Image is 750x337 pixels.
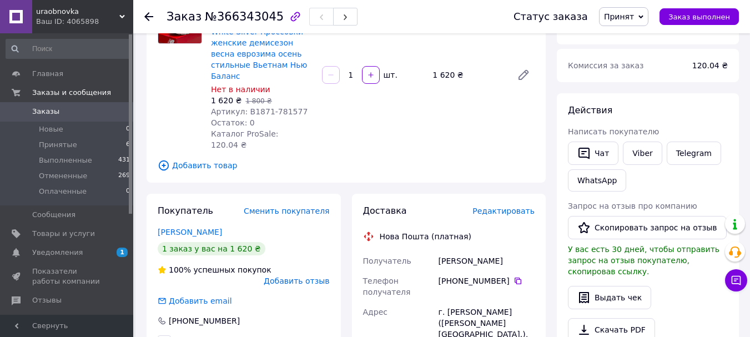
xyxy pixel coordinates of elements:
[39,155,92,165] span: Выполненные
[660,8,739,25] button: Заказ выполнен
[568,286,651,309] button: Выдать чек
[623,142,662,165] a: Viber
[158,205,213,216] span: Покупатель
[36,7,119,17] span: uraobnovka
[32,210,75,220] span: Сообщения
[158,264,271,275] div: успешных покупок
[32,69,63,79] span: Главная
[692,61,728,70] span: 120.04 ₴
[39,187,87,197] span: Оплаченные
[126,124,130,134] span: 0
[32,107,59,117] span: Заказы
[363,308,387,316] span: Адрес
[32,229,95,239] span: Товары и услуги
[158,159,535,172] span: Добавить товар
[381,69,399,81] div: шт.
[472,207,535,215] span: Редактировать
[168,315,241,326] div: [PHONE_NUMBER]
[245,97,271,105] span: 1 800 ₴
[568,105,612,115] span: Действия
[568,61,644,70] span: Комиссия за заказ
[211,129,278,149] span: Каталог ProSale: 120.04 ₴
[568,142,618,165] button: Чат
[205,10,284,23] span: №366343045
[568,245,719,276] span: У вас есть 30 дней, чтобы отправить запрос на отзыв покупателю, скопировав ссылку.
[211,85,270,94] span: Нет в наличии
[568,127,659,136] span: Написать покупателю
[32,266,103,286] span: Показатели работы компании
[363,205,407,216] span: Доставка
[512,64,535,86] a: Редактировать
[36,17,133,27] div: Ваш ID: 4065898
[126,140,130,150] span: 6
[32,248,83,258] span: Уведомления
[6,39,131,59] input: Поиск
[157,295,233,306] div: Добавить email
[667,142,721,165] a: Telegram
[118,171,130,181] span: 269
[428,67,508,83] div: 1 620 ₴
[211,96,241,105] span: 1 620 ₴
[32,88,111,98] span: Заказы и сообщения
[363,276,411,296] span: Телефон получателя
[126,187,130,197] span: 0
[363,256,411,265] span: Получатель
[117,248,128,257] span: 1
[158,242,265,255] div: 1 заказ у вас на 1 620 ₴
[568,202,697,210] span: Запрос на отзыв про компанию
[568,169,626,192] a: WhatsApp
[158,228,222,237] a: [PERSON_NAME]
[39,171,87,181] span: Отмененные
[211,118,255,127] span: Остаток: 0
[244,207,329,215] span: Сменить покупателя
[377,231,474,242] div: Нова Пошта (платная)
[436,251,537,271] div: [PERSON_NAME]
[144,11,153,22] div: Вернуться назад
[39,140,77,150] span: Принятые
[39,124,63,134] span: Новые
[168,295,233,306] div: Добавить email
[568,216,727,239] button: Скопировать запрос на отзыв
[514,11,588,22] div: Статус заказа
[439,275,535,286] div: [PHONE_NUMBER]
[725,269,747,291] button: Чат с покупателем
[211,107,308,116] span: Артикул: B1871-781577
[118,155,130,165] span: 431
[604,12,634,21] span: Принят
[32,295,62,305] span: Отзывы
[167,10,202,23] span: Заказ
[668,13,730,21] span: Заказ выполнен
[211,16,307,81] a: New Balance 530 Fleece White Silver Кроссовки женские демисезон весна еврозима осень стильные Вье...
[169,265,191,274] span: 100%
[264,276,329,285] span: Добавить отзыв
